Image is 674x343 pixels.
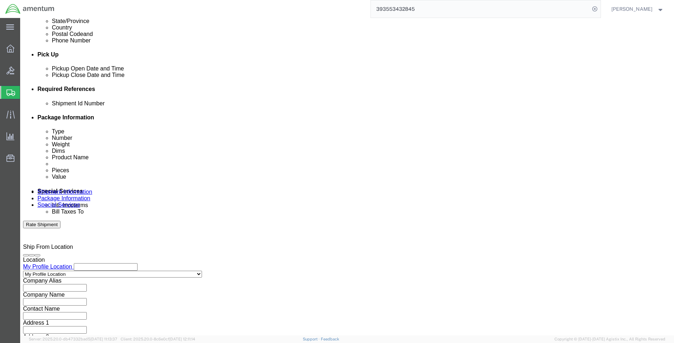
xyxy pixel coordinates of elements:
img: logo [5,4,55,14]
span: [DATE] 12:11:14 [169,337,195,341]
span: Server: 2025.20.0-db47332bad5 [29,337,117,341]
span: [DATE] 11:13:37 [90,337,117,341]
input: Search for shipment number, reference number [371,0,590,18]
span: Client: 2025.20.0-8c6e0cf [121,337,195,341]
span: Copyright © [DATE]-[DATE] Agistix Inc., All Rights Reserved [554,336,665,342]
a: Support [303,337,321,341]
a: Feedback [321,337,339,341]
button: [PERSON_NAME] [611,5,664,13]
span: Joshua Cuentas [611,5,652,13]
iframe: FS Legacy Container [20,18,674,335]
